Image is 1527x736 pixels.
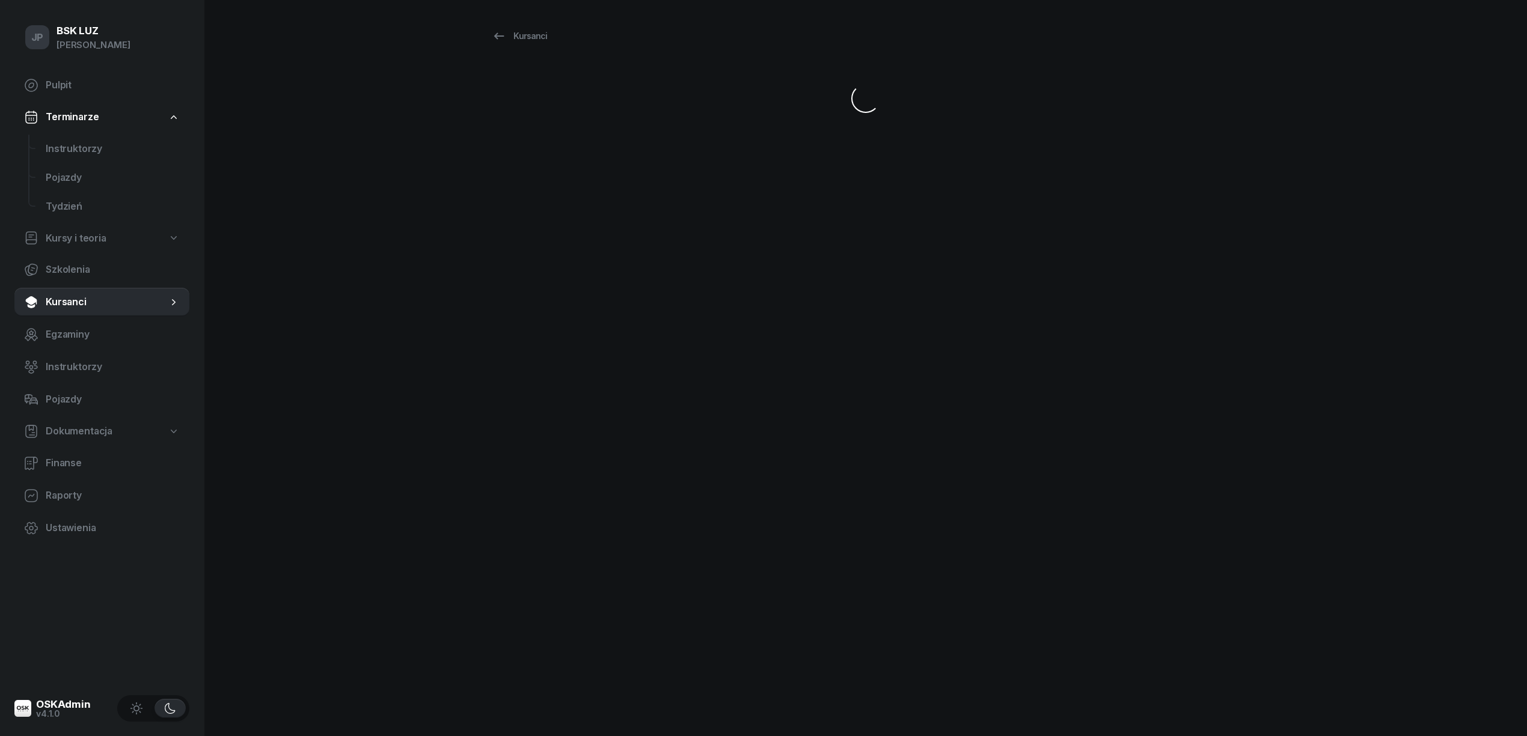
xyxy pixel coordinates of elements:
[14,353,189,382] a: Instruktorzy
[46,424,112,439] span: Dokumentacja
[46,262,180,278] span: Szkolenia
[36,710,91,718] div: v4.1.0
[14,71,189,100] a: Pulpit
[14,255,189,284] a: Szkolenia
[57,26,130,36] div: BSK LUZ
[492,29,547,43] div: Kursanci
[14,320,189,349] a: Egzaminy
[57,37,130,53] div: [PERSON_NAME]
[481,24,558,48] a: Kursanci
[46,199,180,214] span: Tydzień
[14,481,189,510] a: Raporty
[36,135,189,163] a: Instruktorzy
[14,418,189,445] a: Dokumentacja
[14,449,189,478] a: Finanse
[46,520,180,536] span: Ustawienia
[46,294,168,310] span: Kursanci
[36,699,91,710] div: OSKAdmin
[46,488,180,503] span: Raporty
[46,141,180,157] span: Instruktorzy
[46,455,180,471] span: Finanse
[14,514,189,543] a: Ustawienia
[46,392,180,407] span: Pojazdy
[14,700,31,717] img: logo-xs@2x.png
[14,103,189,131] a: Terminarze
[46,78,180,93] span: Pulpit
[36,163,189,192] a: Pojazdy
[46,170,180,186] span: Pojazdy
[31,32,44,43] span: JP
[46,327,180,342] span: Egzaminy
[36,192,189,221] a: Tydzień
[14,385,189,414] a: Pojazdy
[46,109,99,125] span: Terminarze
[46,359,180,375] span: Instruktorzy
[14,225,189,252] a: Kursy i teoria
[14,288,189,317] a: Kursanci
[46,231,106,246] span: Kursy i teoria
